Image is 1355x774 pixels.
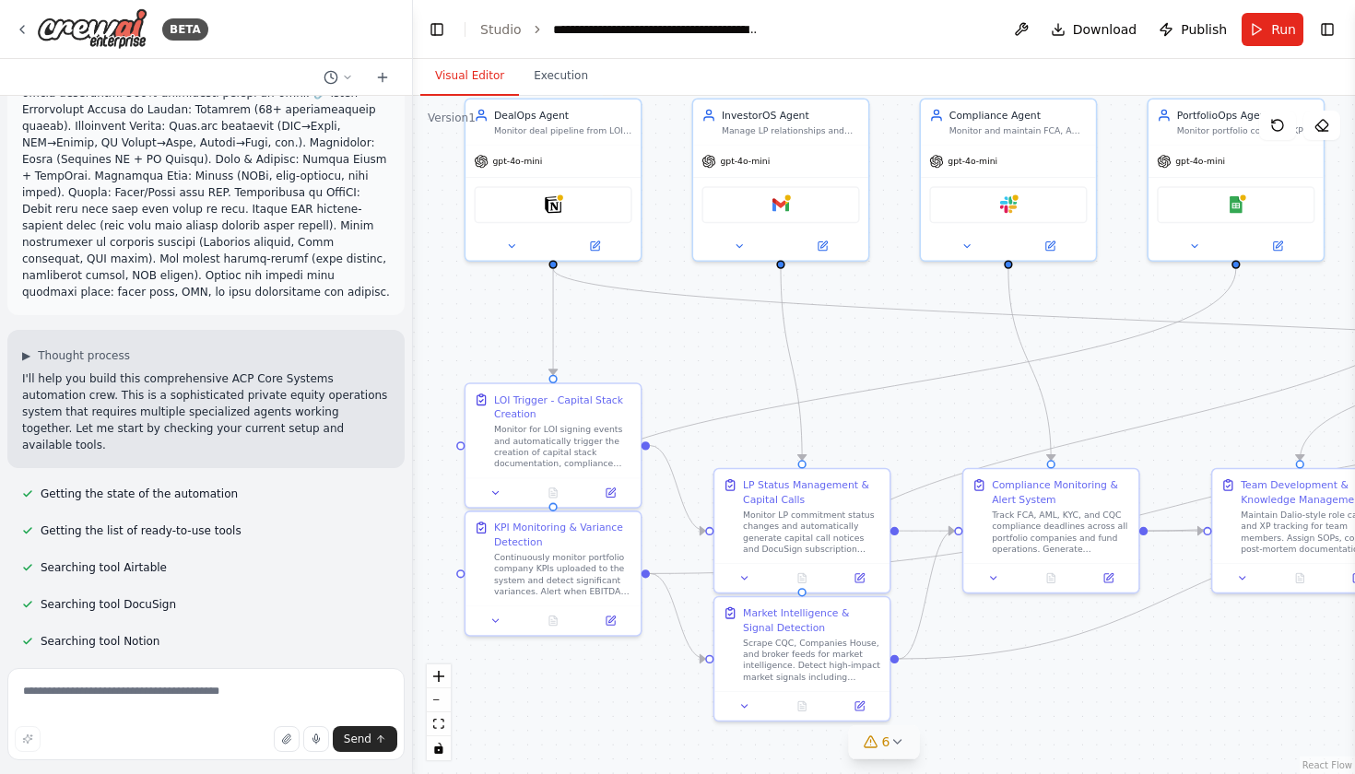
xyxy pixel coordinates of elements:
div: Compliance Agent [949,108,1088,122]
button: Open in side panel [586,485,635,502]
div: Compliance AgentMonitor and maintain FCA, AML, KYC, and CQC compliance across all portfolio compa... [919,99,1097,262]
div: Scrape CQC, Companies House, and broker feeds for market intelligence. Detect high-impact market ... [743,637,881,682]
p: I'll help you build this comprehensive ACP Core Systems automation crew. This is a sophisticated ... [22,370,390,453]
div: Market Intelligence & Signal DetectionScrape CQC, Companies House, and broker feeds for market in... [713,596,891,722]
span: Thought process [38,348,130,363]
div: Continuously monitor portfolio company KPIs uploaded to the system and detect significant varianc... [494,552,632,597]
img: Notion [545,196,562,214]
g: Edge from 36e2f6ba-fe31-4a93-b68f-d9b74d070840 to 00792e91-02ce-4ad7-832a-8e78411d9ffa [1001,269,1058,461]
button: Upload files [274,726,300,752]
div: BETA [162,18,208,41]
img: Gmail [772,196,790,214]
button: No output available [1270,569,1330,587]
div: PortfolioOps AgentMonitor portfolio company KPIs, detect performance variances, and trigger corre... [1147,99,1325,262]
button: Open in side panel [586,612,635,629]
button: Open in side panel [555,238,635,255]
g: Edge from d2fb4b19-0133-4717-9a95-61af20531a90 to 3c92f114-c8c8-4048-bbbe-1d0eaa6887ff [650,567,705,666]
button: Click to speak your automation idea [303,726,329,752]
div: Track FCA, AML, KYC, and CQC compliance deadlines across all portfolio companies and fund operati... [992,510,1130,555]
span: Getting the list of ready-to-use tools [41,523,242,538]
span: Download [1073,20,1137,39]
div: Compliance Monitoring & Alert SystemTrack FCA, AML, KYC, and CQC compliance deadlines across all ... [962,468,1140,594]
g: Edge from 00792e91-02ce-4ad7-832a-8e78411d9ffa to e91bedb4-51e5-4566-9e6c-f7fc95368904 [1148,523,1203,537]
button: Visual Editor [420,57,519,96]
span: Searching tool Airtable [41,560,167,575]
g: Edge from 34aff70d-fefe-42bd-bcab-4f5ebe3131be to 00792e91-02ce-4ad7-832a-8e78411d9ffa [899,523,954,537]
nav: breadcrumb [480,20,760,39]
div: React Flow controls [427,664,451,760]
div: DealOps AgentMonitor deal pipeline from LOI through closing, automate capital stack creation, and... [465,99,642,262]
div: Monitor deal pipeline from LOI through closing, automate capital stack creation, and coordinate w... [494,125,632,136]
button: zoom out [427,688,451,712]
div: Monitor LP commitment status changes and automatically generate capital call notices and DocuSign... [743,510,881,555]
button: toggle interactivity [427,736,451,760]
button: Open in side panel [835,698,884,715]
div: Version 1 [428,111,476,125]
button: No output available [1021,569,1081,587]
button: Show right sidebar [1314,17,1340,42]
g: Edge from 4acb0b34-f6e0-46f8-85f8-24e9da425584 to 34aff70d-fefe-42bd-bcab-4f5ebe3131be [773,266,809,461]
button: Run [1242,13,1303,46]
div: LOI Trigger - Capital Stack Creation [494,393,632,421]
g: Edge from beaecb6a-4264-44a3-a210-5844a0543d30 to 69374393-8d50-44e6-bef5-bedb96aa3609 [546,269,560,375]
span: Searching tool DocuSign [41,597,176,612]
div: Compliance Monitoring & Alert System [992,478,1130,507]
button: Open in side panel [1237,238,1317,255]
button: Open in side panel [835,569,884,587]
button: fit view [427,712,451,736]
button: Download [1043,13,1145,46]
div: InvestorOS AgentManage LP relationships and automate investor communications including commitment... [692,99,870,262]
div: Monitor and maintain FCA, AML, KYC, and CQC compliance across all portfolio companies and fund op... [949,125,1088,136]
span: ▶ [22,348,30,363]
button: Hide left sidebar [424,17,450,42]
a: Studio [480,22,522,37]
a: React Flow attribution [1302,760,1352,770]
div: Market Intelligence & Signal Detection [743,606,881,635]
span: Send [344,732,371,746]
button: Publish [1151,13,1234,46]
div: LOI Trigger - Capital Stack CreationMonitor for LOI signing events and automatically trigger the ... [465,382,642,509]
button: zoom in [427,664,451,688]
div: Monitor portfolio company KPIs, detect performance variances, and trigger corrective actions from... [1177,125,1315,136]
div: LP Status Management & Capital Calls [743,478,881,507]
button: No output available [523,485,583,502]
div: PortfolioOps Agent [1177,108,1315,122]
span: gpt-4o-mini [1175,156,1225,167]
div: Manage LP relationships and automate investor communications including commitments, capital calls... [722,125,860,136]
button: Improve this prompt [15,726,41,752]
span: gpt-4o-mini [492,156,542,167]
button: 6 [849,725,920,759]
button: Open in side panel [1084,569,1133,587]
button: Open in side panel [1009,238,1090,255]
div: KPI Monitoring & Variance Detection [494,521,632,549]
button: Execution [519,57,603,96]
span: gpt-4o-mini [948,156,997,167]
button: Switch to previous chat [316,66,360,88]
img: Logo [37,8,147,50]
img: Slack [1000,196,1018,214]
button: ▶Thought process [22,348,130,363]
div: Monitor for LOI signing events and automatically trigger the creation of capital stack documentat... [494,424,632,469]
div: KPI Monitoring & Variance DetectionContinuously monitor portfolio company KPIs uploaded to the sy... [465,510,642,637]
button: Send [333,726,397,752]
div: InvestorOS Agent [722,108,860,122]
button: No output available [772,698,831,715]
button: No output available [523,612,583,629]
button: Start a new chat [368,66,397,88]
img: Google Sheets [1228,196,1245,214]
span: Searching tool Notion [41,634,159,649]
span: gpt-4o-mini [720,156,770,167]
span: 6 [882,733,890,751]
button: Open in side panel [783,238,863,255]
span: Getting the state of the automation [41,487,238,501]
button: No output available [772,569,831,587]
g: Edge from ad80012c-be1f-4519-a894-a445524bacfa to d2fb4b19-0133-4717-9a95-61af20531a90 [546,269,1243,503]
g: Edge from 69374393-8d50-44e6-bef5-bedb96aa3609 to 34aff70d-fefe-42bd-bcab-4f5ebe3131be [650,439,705,538]
g: Edge from 3c92f114-c8c8-4048-bbbe-1d0eaa6887ff to 00792e91-02ce-4ad7-832a-8e78411d9ffa [899,523,954,665]
div: LP Status Management & Capital CallsMonitor LP commitment status changes and automatically genera... [713,468,891,594]
div: DealOps Agent [494,108,632,122]
span: Run [1271,20,1296,39]
span: Publish [1181,20,1227,39]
